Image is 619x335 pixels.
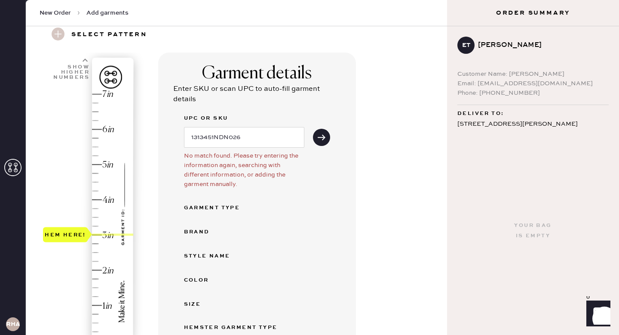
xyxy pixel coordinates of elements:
h3: Et [462,42,470,48]
div: Garment details [202,63,312,84]
div: [PERSON_NAME] [478,40,602,50]
h3: Select pattern [71,28,147,42]
span: Deliver to: [457,109,504,119]
div: in [107,89,113,100]
div: Hem here! [45,230,86,240]
div: Phone: [PHONE_NUMBER] [457,88,609,98]
div: Your bag is empty [514,220,552,241]
div: Customer Name: [PERSON_NAME] [457,69,609,79]
div: Size [184,299,253,310]
label: UPC or SKU [184,113,304,124]
span: Add garments [86,9,129,17]
div: Enter SKU or scan UPC to auto-fill garment details [173,84,341,105]
div: No match found. Please try entering the information again, searching with different information, ... [184,151,304,189]
div: Garment Type [184,203,253,213]
div: 7 [102,89,107,100]
h3: Order Summary [447,9,619,17]
div: Brand [184,227,253,237]
label: Hemster Garment Type [184,323,327,333]
h3: RHA [6,321,20,327]
div: Style name [184,251,253,261]
input: e.g. 1292213123 [184,127,304,148]
span: New Order [40,9,71,17]
div: Show higher numbers [52,65,89,80]
iframe: Front Chat [578,296,615,333]
div: Color [184,275,253,285]
div: [STREET_ADDRESS][PERSON_NAME] [GEOGRAPHIC_DATA] , [GEOGRAPHIC_DATA] 75206 [457,119,609,152]
div: Email: [EMAIL_ADDRESS][DOMAIN_NAME] [457,79,609,88]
